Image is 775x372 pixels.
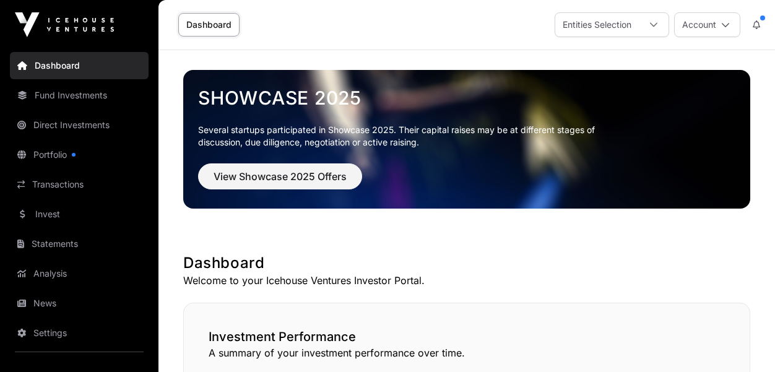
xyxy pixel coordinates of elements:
a: Transactions [10,171,149,198]
a: Statements [10,230,149,257]
a: View Showcase 2025 Offers [198,176,362,188]
p: Welcome to your Icehouse Ventures Investor Portal. [183,273,750,288]
a: Dashboard [178,13,240,37]
a: Settings [10,319,149,347]
a: Portfolio [10,141,149,168]
a: Fund Investments [10,82,149,109]
p: A summary of your investment performance over time. [209,345,725,360]
h2: Investment Performance [209,328,725,345]
button: View Showcase 2025 Offers [198,163,362,189]
a: Direct Investments [10,111,149,139]
a: News [10,290,149,317]
a: Showcase 2025 [198,87,735,109]
a: Invest [10,201,149,228]
a: Analysis [10,260,149,287]
h1: Dashboard [183,253,750,273]
p: Several startups participated in Showcase 2025. Their capital raises may be at different stages o... [198,124,614,149]
img: Icehouse Ventures Logo [15,12,114,37]
span: View Showcase 2025 Offers [214,169,347,184]
button: Account [674,12,740,37]
iframe: Chat Widget [713,313,775,372]
div: Entities Selection [555,13,639,37]
img: Showcase 2025 [183,70,750,209]
a: Dashboard [10,52,149,79]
